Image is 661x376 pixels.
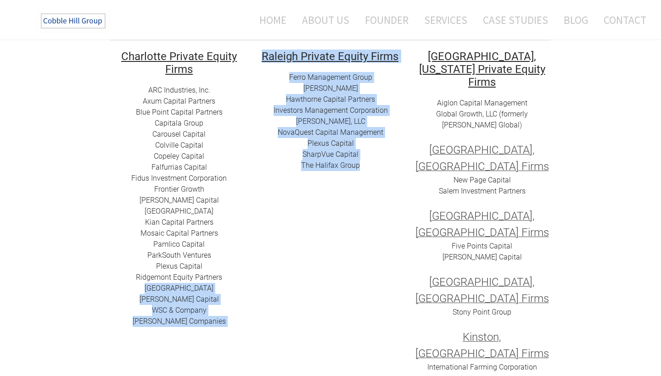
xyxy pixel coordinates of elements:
[443,253,522,261] a: [PERSON_NAME] Capital
[303,84,358,93] a: [PERSON_NAME]
[246,8,293,32] a: Home
[454,176,511,184] a: New Page Capital
[415,331,549,360] font: Kinston, [GEOGRAPHIC_DATA] Firms
[156,262,202,271] a: ​Plexus Capital
[419,50,545,88] font: [GEOGRAPHIC_DATA], [US_STATE] Private Equity Firms
[121,50,237,76] font: Charlotte Private Equity Firms
[145,218,213,227] a: ​Kian Capital Partners
[140,229,218,238] a: Mosaic Capital Partners
[436,110,528,129] a: Global Growth, LLC (formerly [PERSON_NAME] Global
[274,106,388,115] a: Investors Management Corporation
[278,128,383,137] a: ​NovaQuest Capital Management
[140,196,219,205] a: [PERSON_NAME] Capital
[289,73,372,82] a: Ferro Management Group
[302,150,359,159] a: SharpVue Capital
[131,174,227,182] a: Fidus Investment Corporation
[35,10,113,33] img: The Cobble Hill Group LLC
[295,8,356,32] a: About Us
[136,108,223,116] a: ​Blue Point Capital Partners
[453,308,511,316] a: Stony Point Group​​
[415,276,549,305] font: [GEOGRAPHIC_DATA], [GEOGRAPHIC_DATA] Firms
[286,95,375,104] a: Hawthorne Capital Partners
[417,8,474,32] a: Services
[597,8,646,32] a: Contact
[152,306,207,315] a: ​WSC & Company
[145,207,213,216] a: [GEOGRAPHIC_DATA]
[437,99,527,107] a: Aiglon Capital Management
[147,251,211,260] a: ParkSouth Ventures
[140,295,219,304] a: [PERSON_NAME] Capital
[415,144,549,173] font: [GEOGRAPHIC_DATA], [GEOGRAPHIC_DATA] Firms
[151,163,207,171] a: ​Falfurrias Capital
[262,50,398,63] font: Raleigh Private Equity Firms
[143,97,215,105] a: Axum Capital Partners
[262,48,398,63] u: ​
[136,273,222,282] a: ​Ridgemont Equity Partners​
[439,187,526,195] a: Salem Investment Partners
[133,317,226,326] a: [PERSON_NAME] Companies
[452,242,512,250] a: Five Points Capital​
[155,119,203,127] a: Capitala Group​
[155,141,203,149] a: ​Colville Capital
[476,8,555,32] a: Case Studies
[358,8,415,32] a: Founder
[110,50,248,75] h2: ​
[154,152,204,160] a: Copeley Capital
[154,185,204,194] a: Frontier Growth
[153,240,205,249] a: ​Pamlico Capital
[145,284,213,293] a: ​[GEOGRAPHIC_DATA]
[152,130,206,138] a: ​​Carousel Capital​​
[557,8,595,32] a: Blog
[301,161,360,170] a: ​​The Halifax Group
[262,50,399,62] h2: ​
[308,139,354,148] a: ​Plexus Capital
[415,210,549,239] font: [GEOGRAPHIC_DATA], [GEOGRAPHIC_DATA] Firms
[427,363,537,371] a: International Farming Corporation
[148,86,210,94] a: ARC I​ndustries, Inc.
[296,117,365,126] a: [PERSON_NAME], LLC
